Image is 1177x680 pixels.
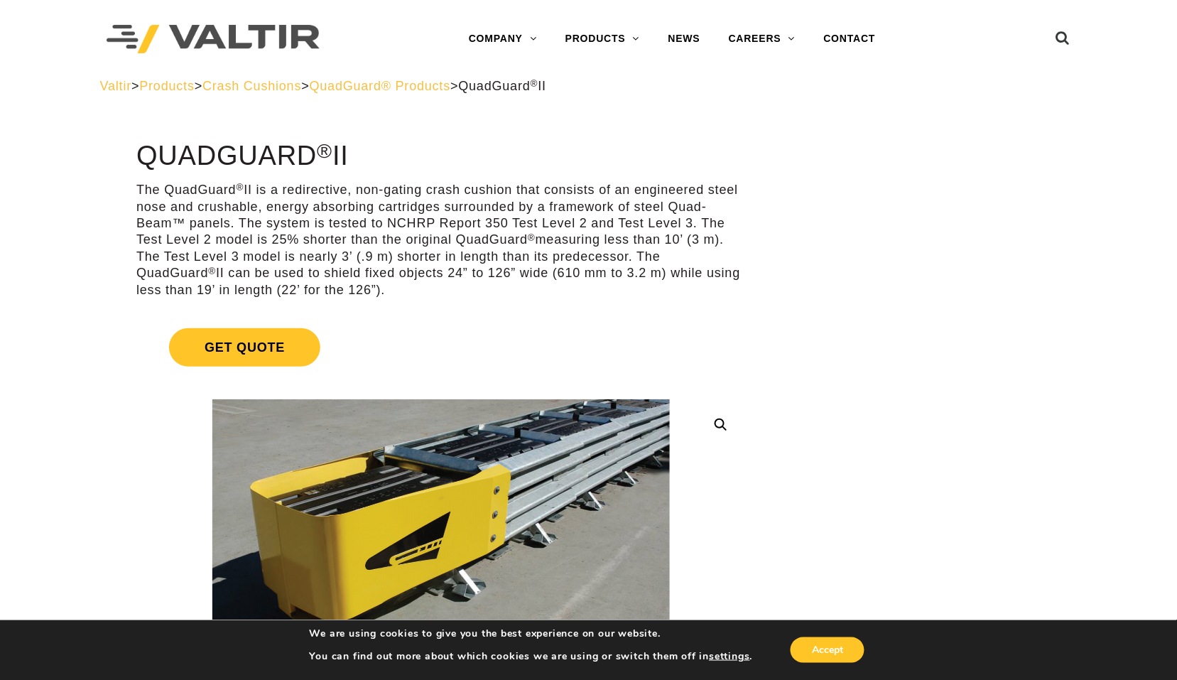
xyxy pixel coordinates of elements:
[107,25,320,54] img: Valtir
[810,25,890,53] a: CONTACT
[531,78,538,89] sup: ®
[139,79,194,93] a: Products
[237,182,244,193] sup: ®
[310,650,753,663] p: You can find out more about which cookies we are using or switch them off in .
[310,79,451,93] a: QuadGuard® Products
[709,650,749,663] button: settings
[715,25,810,53] a: CAREERS
[136,182,747,298] p: The QuadGuard II is a redirective, non-gating crash cushion that consists of an engineered steel ...
[136,141,747,171] h1: QuadGuard II
[310,627,753,640] p: We are using cookies to give you the best experience on our website.
[202,79,301,93] a: Crash Cushions
[455,25,551,53] a: COMPANY
[100,78,1078,95] div: > > > >
[208,266,216,276] sup: ®
[100,79,131,93] a: Valtir
[551,25,654,53] a: PRODUCTS
[528,232,536,243] sup: ®
[654,25,715,53] a: NEWS
[317,139,332,162] sup: ®
[169,328,320,367] span: Get Quote
[136,311,747,384] a: Get Quote
[791,637,864,663] button: Accept
[459,79,547,93] span: QuadGuard II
